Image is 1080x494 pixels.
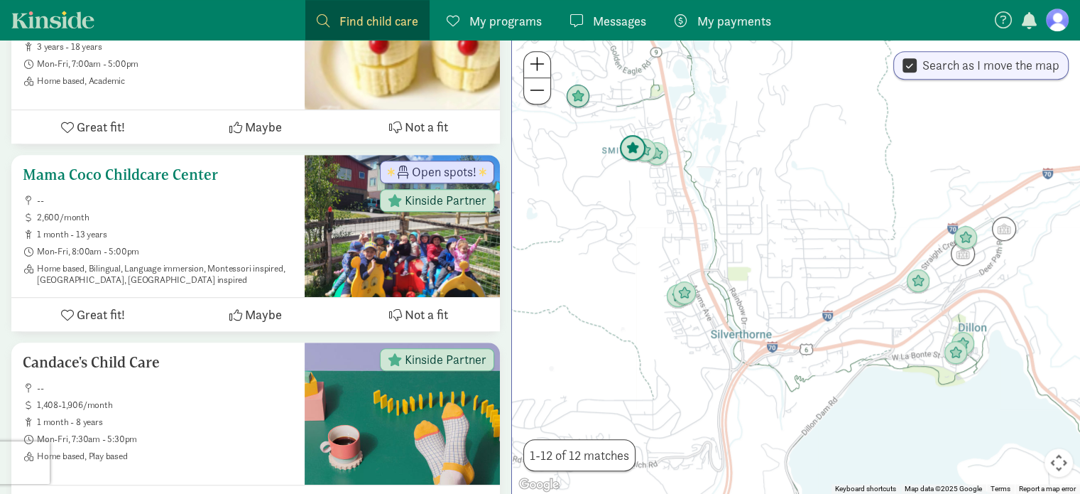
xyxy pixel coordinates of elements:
div: Click to see details [992,217,1016,241]
span: Find child care [339,11,418,31]
span: 1 month - 8 years [37,417,293,428]
a: Kinside [11,11,94,28]
span: Not a fit [405,117,448,136]
div: Click to see details [619,135,646,162]
button: Not a fit [337,298,500,331]
button: Keyboard shortcuts [835,484,896,494]
span: Home based, Bilingual, Language immersion, Montessori inspired, [GEOGRAPHIC_DATA], [GEOGRAPHIC_DA... [37,263,293,286]
h5: Mama Coco Childcare Center [23,166,293,183]
button: Not a fit [337,110,500,144]
div: Click to see details [633,139,657,163]
span: Home based, Play based [37,451,293,462]
div: Click to see details [954,226,978,250]
span: 1,408-1,906/month [37,399,293,411]
span: My payments [697,11,771,31]
span: Mon-Fri, 7:00am - 5:00pm [37,58,293,70]
span: 2,600/month [37,212,293,223]
button: Great fit! [11,298,174,331]
h5: Candace's Child Care [23,354,293,371]
span: 1 month - 13 years [37,229,293,240]
div: Click to see details [566,85,590,109]
a: Terms (opens in new tab) [991,485,1010,493]
div: Click to see details [666,284,690,308]
div: Click to see details [951,332,975,356]
span: Mon-Fri, 8:00am - 5:00pm [37,246,293,257]
button: Great fit! [11,110,174,144]
span: 3 years - 18 years [37,41,293,53]
div: Click to see details [951,242,975,266]
span: Open spots! [412,166,476,178]
span: Home based, Academic [37,75,293,87]
div: Click to see details [906,269,930,294]
label: Search as I move the map [917,57,1059,74]
span: My programs [469,11,542,31]
span: Kinside Partner [405,194,486,207]
span: -- [37,195,293,206]
div: Click to see details [645,142,669,166]
button: Maybe [174,110,337,144]
div: Click to see details [672,281,697,306]
span: Great fit! [77,117,125,136]
button: Map camera controls [1044,449,1073,477]
span: Maybe [245,305,282,324]
span: Kinside Partner [405,353,486,366]
img: Google [516,476,562,494]
span: Maybe [245,117,282,136]
span: 1-12 of 12 matches [530,446,629,465]
span: Messages [593,11,646,31]
a: Open this area in Google Maps (opens a new window) [516,476,562,494]
span: Map data ©2025 Google [905,485,982,493]
span: Not a fit [405,305,448,324]
a: Report a map error [1019,485,1076,493]
span: Mon-Fri, 7:30am - 5:30pm [37,434,293,445]
span: -- [37,382,293,394]
div: Click to see details [944,341,968,365]
span: Great fit! [77,305,125,324]
button: Maybe [174,298,337,331]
